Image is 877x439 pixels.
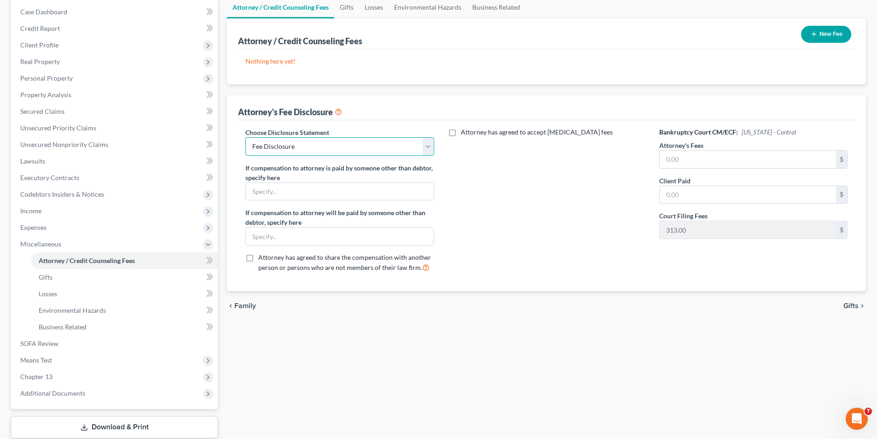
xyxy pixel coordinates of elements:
[13,4,218,20] a: Case Dashboard
[20,174,79,181] span: Executory Contracts
[20,124,96,132] span: Unsecured Priority Claims
[859,302,866,310] i: chevron_right
[39,306,106,314] span: Environmental Hazards
[20,107,64,115] span: Secured Claims
[660,221,836,239] input: 0.00
[660,186,836,204] input: 0.00
[659,176,691,186] label: Client Paid
[836,186,847,204] div: $
[11,416,218,438] a: Download & Print
[246,228,433,245] input: Specify...
[13,120,218,136] a: Unsecured Priority Claims
[13,153,218,170] a: Lawsuits
[20,58,60,65] span: Real Property
[461,128,613,136] span: Attorney has agreed to accept [MEDICAL_DATA] fees
[742,128,796,136] span: [US_STATE] - Central
[20,339,58,347] span: SOFA Review
[20,24,60,32] span: Credit Report
[238,35,362,47] div: Attorney / Credit Counseling Fees
[13,335,218,352] a: SOFA Review
[246,183,433,200] input: Specify...
[20,223,46,231] span: Expenses
[245,128,329,137] label: Choose Disclosure Statement
[245,163,434,182] label: If compensation to attorney is paid by someone other than debtor, specify here
[39,323,87,331] span: Business Related
[843,302,866,310] button: Gifts chevron_right
[20,356,52,364] span: Means Test
[20,207,41,215] span: Income
[31,302,218,319] a: Environmental Hazards
[836,221,847,239] div: $
[20,240,61,248] span: Miscellaneous
[20,140,108,148] span: Unsecured Nonpriority Claims
[846,408,868,430] iframe: Intercom live chat
[20,74,73,82] span: Personal Property
[865,408,872,415] span: 7
[836,151,847,168] div: $
[13,170,218,186] a: Executory Contracts
[20,157,45,165] span: Lawsuits
[245,208,434,227] label: If compensation to attorney will be paid by someone other than debtor, specify here
[227,302,256,310] button: chevron_left Family
[659,140,703,150] label: Attorney's Fees
[13,103,218,120] a: Secured Claims
[39,273,52,281] span: Gifts
[659,211,708,221] label: Court Filing Fees
[31,319,218,335] a: Business Related
[245,57,848,66] p: Nothing here yet!
[20,8,67,16] span: Case Dashboard
[39,257,135,264] span: Attorney / Credit Counseling Fees
[660,151,836,168] input: 0.00
[13,87,218,103] a: Property Analysis
[659,128,848,137] h6: Bankruptcy Court CM/ECF:
[31,269,218,286] a: Gifts
[13,136,218,153] a: Unsecured Nonpriority Claims
[843,302,859,310] span: Gifts
[234,302,256,310] span: Family
[238,106,342,117] div: Attorney's Fee Disclosure
[801,26,851,43] button: New Fee
[20,41,58,49] span: Client Profile
[20,373,52,380] span: Chapter 13
[20,389,85,397] span: Additional Documents
[31,286,218,302] a: Losses
[258,253,431,271] span: Attorney has agreed to share the compensation with another person or persons who are not members ...
[20,91,71,99] span: Property Analysis
[227,302,234,310] i: chevron_left
[13,20,218,37] a: Credit Report
[20,190,104,198] span: Codebtors Insiders & Notices
[39,290,57,298] span: Losses
[31,252,218,269] a: Attorney / Credit Counseling Fees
